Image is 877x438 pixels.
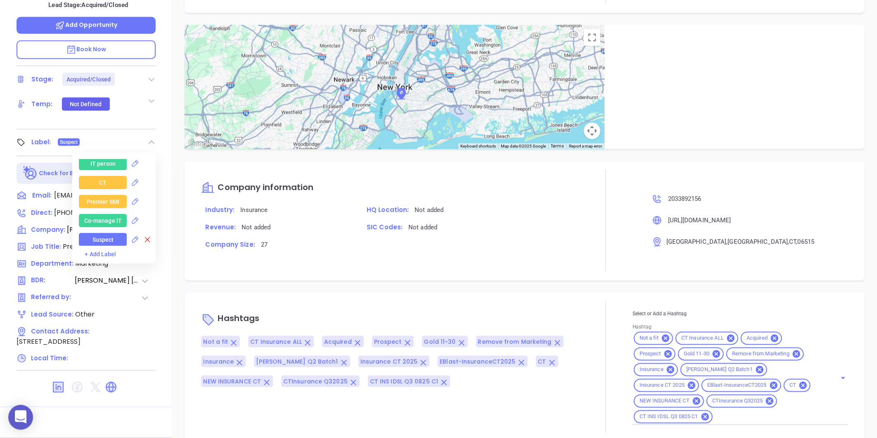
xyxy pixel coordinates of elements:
span: Insurance CT 2025 [360,358,418,366]
span: [URL][DOMAIN_NAME] [668,217,731,224]
span: Job Title: [31,242,61,251]
span: NEW INSURANCE CT [203,378,261,386]
span: Revenue: [205,223,236,231]
span: 27 [261,241,268,248]
span: BDR: [31,276,74,286]
div: CT INS IDSL Q3 0825 C1 [634,410,713,424]
span: [PERSON_NAME] [PERSON_NAME] [75,276,141,286]
button: Keyboard shortcuts [460,143,496,149]
span: Company Size: [205,240,255,249]
span: Email: [32,190,52,201]
span: Remove from Marketing [727,351,794,358]
span: Not a fit [203,338,228,346]
a: Open this area in Google Maps (opens a new window) [187,138,214,149]
button: Map camera controls [584,123,600,139]
span: Book Now [66,45,107,53]
span: Insurance [240,206,268,214]
span: [PERSON_NAME], Inc [67,225,135,234]
span: Prospect [635,351,666,358]
span: Lead Source: [31,310,73,319]
span: Direct : [31,208,52,217]
div: + Add Label [85,250,156,259]
div: Prospect [634,348,676,361]
span: Gold 11-30 [424,338,456,346]
span: Suspect [60,138,78,147]
div: Premier SMI [87,195,119,208]
div: Not a fit [634,332,673,345]
span: Local Time: [31,354,68,362]
span: EBlast-InsuranceCT2025 [702,382,772,389]
span: Not added [408,224,437,231]
span: Gold 11-30 [679,351,714,358]
span: Prospect [374,338,402,346]
span: Not added [242,224,270,231]
span: Insurance [635,367,668,374]
div: Remove from Marketing [726,348,804,361]
span: Insurance CT 2025 [635,382,690,389]
span: , CT [788,238,796,245]
span: EBlast-InsuranceCT2025 [440,358,515,366]
span: 2033892156 [668,195,702,202]
span: Insurance [203,358,234,366]
a: Terms (opens in new tab) [551,143,564,149]
span: Map data ©2025 Google [501,144,546,148]
span: Department: [31,259,73,268]
span: Referred by: [31,293,74,303]
span: , [GEOGRAPHIC_DATA] [727,238,788,245]
img: Google [187,138,214,149]
div: Acquired [741,332,782,345]
button: Open [837,372,849,384]
div: CT [99,176,107,189]
span: Not a fit [635,335,664,342]
span: CT INS IDSL Q3 0825 C1 [635,414,703,421]
div: Acquired/Closed [66,73,111,86]
div: Stage: [31,73,54,86]
label: Hashtag [633,325,652,330]
div: Insurance CT 2025 [634,379,699,392]
span: NEW INSURANCE CT [635,398,694,405]
p: Check for Binox AI Data Enrichment [39,169,147,178]
div: IT person [90,157,116,170]
div: Label: [31,136,51,148]
span: [PHONE_NUMBER] [54,208,114,217]
span: CT Insurance ALL [250,338,302,346]
span: , 06515 [796,238,815,245]
span: President [63,242,94,251]
p: Select or Add a Hashtag [633,309,848,319]
span: Company information [218,181,313,193]
span: CT Insurance ALL [676,335,729,342]
div: Gold 11-30 [678,348,724,361]
span: [GEOGRAPHIC_DATA] [666,238,727,245]
span: [STREET_ADDRESS] [17,337,81,346]
div: CTInsurance Q32025 [706,395,777,408]
div: NEW INSURANCE CT [634,395,704,408]
span: Remove from Marketing [478,338,552,346]
span: Industry: [205,205,235,214]
span: Acquired [742,335,773,342]
button: Toggle fullscreen view [584,29,600,46]
span: [PERSON_NAME] Q2 Batch1 [681,367,758,374]
span: Hashtags [218,313,259,324]
span: Marketing [75,259,108,268]
span: CT [785,382,801,389]
span: CTInsurance Q32025 [707,398,768,405]
div: Not Defined [70,98,102,111]
span: CT [538,358,546,366]
img: Ai-Enrich-DaqCidB-.svg [23,166,38,181]
span: Not added [415,206,443,214]
span: [EMAIL_ADDRESS][DOMAIN_NAME] [54,190,141,200]
div: Temp: [31,98,53,110]
span: Other [75,309,95,319]
span: HQ Location: [367,205,409,214]
span: Acquired [324,338,352,346]
div: Suspect [92,233,114,246]
span: [PERSON_NAME] Q2 Batch1 [256,358,338,366]
a: Report a map error [569,144,602,148]
span: Contact Address: [31,327,90,336]
div: Co-manage IT [84,214,122,227]
span: CTInsurance Q32025 [283,378,348,386]
div: CT [784,379,811,392]
span: Add Opportunity [55,21,118,29]
span: CT INS IDSL Q3 0825 C1 [370,378,438,386]
div: CT Insurance ALL [676,332,738,345]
